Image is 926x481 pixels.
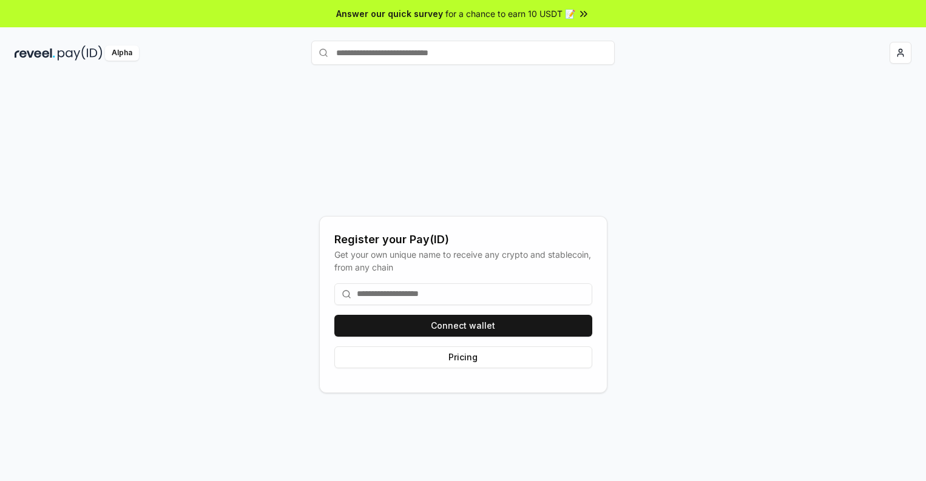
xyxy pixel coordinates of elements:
button: Pricing [334,346,592,368]
span: Answer our quick survey [336,7,443,20]
img: pay_id [58,45,103,61]
div: Alpha [105,45,139,61]
div: Register your Pay(ID) [334,231,592,248]
div: Get your own unique name to receive any crypto and stablecoin, from any chain [334,248,592,274]
span: for a chance to earn 10 USDT 📝 [445,7,575,20]
img: reveel_dark [15,45,55,61]
button: Connect wallet [334,315,592,337]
